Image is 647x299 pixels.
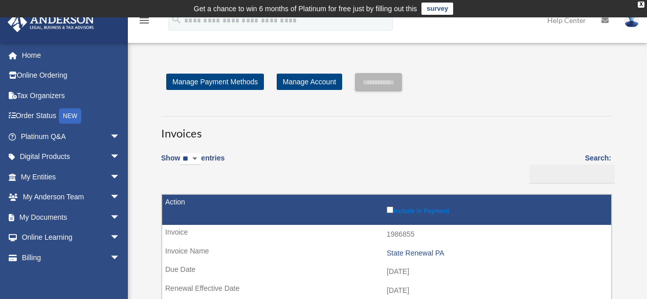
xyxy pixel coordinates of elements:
[421,3,453,15] a: survey
[194,3,417,15] div: Get a chance to win 6 months of Platinum for free just by filling out this
[161,116,611,142] h3: Invoices
[161,152,225,175] label: Show entries
[180,153,201,165] select: Showentries
[387,206,393,213] input: Include in Payment
[5,12,97,32] img: Anderson Advisors Platinum Portal
[7,106,136,127] a: Order StatusNEW
[110,126,130,147] span: arrow_drop_down
[110,167,130,188] span: arrow_drop_down
[7,85,136,106] a: Tax Organizers
[7,187,136,208] a: My Anderson Teamarrow_drop_down
[387,249,606,258] div: State Renewal PA
[110,247,130,268] span: arrow_drop_down
[387,204,606,215] label: Include in Payment
[7,65,136,86] a: Online Ordering
[526,152,611,183] label: Search:
[138,18,150,27] a: menu
[162,262,611,282] td: [DATE]
[7,45,136,65] a: Home
[638,2,644,8] div: close
[110,147,130,168] span: arrow_drop_down
[7,247,130,268] a: Billingarrow_drop_down
[110,227,130,248] span: arrow_drop_down
[277,74,342,90] a: Manage Account
[7,207,136,227] a: My Documentsarrow_drop_down
[7,227,136,248] a: Online Learningarrow_drop_down
[59,108,81,124] div: NEW
[7,167,136,187] a: My Entitiesarrow_drop_down
[529,165,615,184] input: Search:
[162,225,611,244] td: 1986855
[624,13,639,28] img: User Pic
[7,147,136,167] a: Digital Productsarrow_drop_down
[166,74,264,90] a: Manage Payment Methods
[138,14,150,27] i: menu
[171,14,182,25] i: search
[110,207,130,228] span: arrow_drop_down
[7,126,136,147] a: Platinum Q&Aarrow_drop_down
[110,187,130,208] span: arrow_drop_down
